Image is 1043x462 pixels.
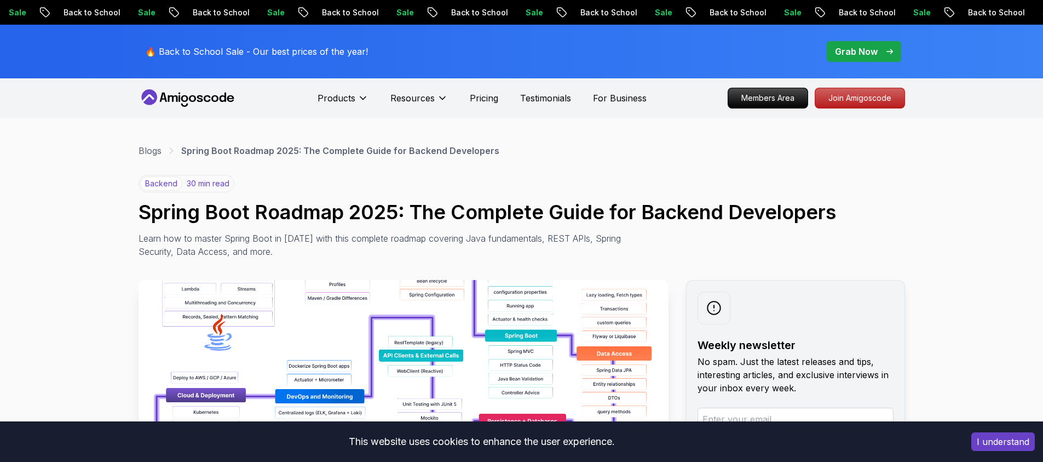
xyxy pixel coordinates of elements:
a: Join Amigoscode [815,88,905,109]
p: Join Amigoscode [815,88,904,108]
p: Back to School [442,7,517,18]
h2: Weekly newsletter [698,338,894,353]
p: Products [318,92,355,105]
button: Resources [390,92,448,113]
button: Accept cookies [971,432,1035,451]
a: Testimonials [520,92,571,105]
p: Sale [517,7,552,18]
p: Back to School [701,7,775,18]
p: Sale [775,7,810,18]
h1: Spring Boot Roadmap 2025: The Complete Guide for Backend Developers [139,201,905,223]
p: backend [140,176,182,191]
p: Sale [388,7,423,18]
p: Back to School [55,7,129,18]
p: Back to School [313,7,388,18]
a: For Business [593,92,647,105]
p: Learn how to master Spring Boot in [DATE] with this complete roadmap covering Java fundamentals, ... [139,232,629,258]
p: Spring Boot Roadmap 2025: The Complete Guide for Backend Developers [181,144,499,157]
p: Back to School [959,7,1034,18]
p: No spam. Just the latest releases and tips, interesting articles, and exclusive interviews in you... [698,355,894,395]
a: Blogs [139,144,162,157]
a: Pricing [470,92,498,105]
p: Sale [258,7,293,18]
p: Back to School [572,7,646,18]
p: 🔥 Back to School Sale - Our best prices of the year! [145,45,368,58]
p: 30 min read [187,178,229,189]
p: Sale [904,7,940,18]
div: This website uses cookies to enhance the user experience. [8,430,955,454]
p: Grab Now [835,45,878,58]
p: Back to School [184,7,258,18]
p: Sale [646,7,681,18]
input: Enter your email [698,408,894,431]
p: Resources [390,92,435,105]
p: Back to School [830,7,904,18]
p: Sale [129,7,164,18]
button: Products [318,92,368,113]
a: Members Area [728,88,808,109]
